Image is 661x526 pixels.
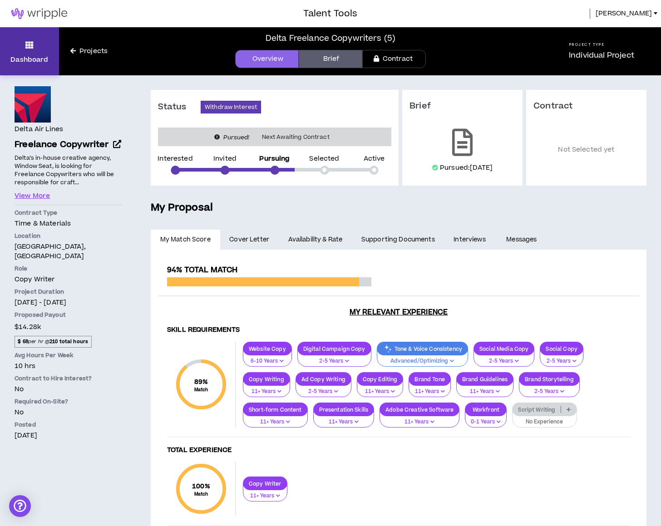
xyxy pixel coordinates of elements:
[15,242,122,261] p: [GEOGRAPHIC_DATA], [GEOGRAPHIC_DATA]
[298,345,371,352] p: Digital Campaign Copy
[383,357,462,365] p: Advanced/Optimizing
[15,209,122,217] p: Contract Type
[15,311,122,319] p: Proposed Payout
[313,410,375,428] button: 11+ Years
[296,380,351,397] button: 2-5 Years
[380,406,459,413] p: Adobe Creative Software
[15,232,122,240] p: Location
[314,406,374,413] p: Presentation Skills
[385,418,454,426] p: 11+ Years
[357,380,404,397] button: 11+ Years
[259,156,290,162] p: Pursuing
[380,410,459,428] button: 11+ Years
[462,388,508,396] p: 11+ Years
[519,380,580,397] button: 2-5 Years
[497,230,548,250] a: Messages
[15,298,122,307] p: [DATE] - [DATE]
[15,288,122,296] p: Project Duration
[15,408,122,417] p: No
[243,484,287,501] button: 11+ Years
[303,357,365,365] p: 2-5 Years
[229,235,269,245] span: Cover Letter
[546,357,577,365] p: 2-5 Years
[540,345,583,352] p: Social Copy
[518,418,571,426] p: No Experience
[440,163,493,172] p: Pursued: [DATE]
[243,410,308,428] button: 11+ Years
[249,492,281,500] p: 11+ Years
[465,406,506,413] p: Workfront
[201,101,261,113] button: Withdraw Interest
[352,230,444,250] a: Supporting Documents
[158,156,192,162] p: Interested
[15,351,122,359] p: Avg Hours Per Week
[409,376,450,383] p: Brand Tone
[319,418,369,426] p: 11+ Years
[409,380,450,397] button: 11+ Years
[569,42,634,48] h5: Project Type
[474,349,534,367] button: 2-5 Years
[297,349,371,367] button: 2-5 Years
[15,361,122,371] p: 10 hrs
[194,377,208,387] span: 89 %
[15,374,122,383] p: Contract to Hire Interest?
[213,156,237,162] p: Invited
[15,398,122,406] p: Required On-Site?
[192,482,210,491] span: 100 %
[377,349,468,367] button: Advanced/Optimizing
[266,32,395,44] div: Delta Freelance Copywriters (5)
[167,265,237,275] span: 94% Total Match
[18,338,28,345] strong: $ 68
[151,230,220,250] a: My Match Score
[243,376,290,383] p: Copy Writing
[249,388,284,396] p: 11+ Years
[519,376,579,383] p: Brand Storytelling
[533,125,639,175] p: Not Selected yet
[167,446,630,455] h4: Total Experience
[513,406,561,413] p: Script Writing
[569,50,634,61] p: Individual Project
[301,388,345,396] p: 2-5 Years
[192,491,210,497] small: Match
[479,357,528,365] p: 2-5 Years
[364,156,385,162] p: Active
[15,321,41,333] span: $14.28k
[194,387,208,393] small: Match
[377,345,468,352] p: Tone & Voice Consistency
[444,230,497,250] a: Interviews
[223,133,249,142] i: Pursued!
[10,55,48,64] p: Dashboard
[158,308,639,317] h3: My Relevant Experience
[512,410,577,428] button: No Experience
[249,418,302,426] p: 11+ Years
[296,376,351,383] p: Ad Copy Writing
[15,265,122,273] p: Role
[151,200,646,216] h5: My Proposal
[533,101,639,112] h3: Contract
[299,50,362,68] a: Brief
[414,388,444,396] p: 11+ Years
[309,156,339,162] p: Selected
[9,495,31,517] div: Open Intercom Messenger
[15,219,122,228] p: Time & Materials
[279,230,352,250] a: Availability & Rate
[243,380,290,397] button: 11+ Years
[15,421,122,429] p: Posted
[15,384,122,394] p: No
[158,102,201,113] h3: Status
[525,388,574,396] p: 2-5 Years
[303,7,357,20] h3: Talent Tools
[15,153,122,187] p: Delta’s in-house creative agency, Window Seat, is looking for Freelance Copywriters who will be r...
[15,124,63,134] h4: Delta Air Lines
[59,46,119,56] a: Projects
[362,50,426,68] a: Contract
[257,133,335,142] span: Next Awaiting Contract
[15,191,50,201] button: View More
[249,357,286,365] p: 6-10 Years
[15,431,122,440] p: [DATE]
[457,376,513,383] p: Brand Guidelines
[243,345,291,352] p: Website Copy
[540,349,583,367] button: 2-5 Years
[409,101,515,112] h3: Brief
[243,480,287,487] p: Copy Writer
